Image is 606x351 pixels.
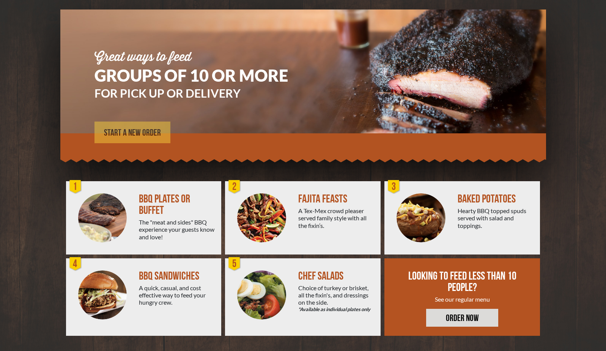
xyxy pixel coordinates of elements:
a: ORDER NOW [426,309,498,327]
img: PEJ-Baked-Potato.png [397,193,445,242]
div: LOOKING TO FEED LESS THAN 10 PEOPLE? [407,270,518,293]
h3: FOR PICK UP OR DELIVERY [94,87,311,99]
div: Choice of turkey or brisket, all the fixin's, and dressings on the side. [298,284,375,313]
div: 2 [227,179,242,194]
div: Hearty BBQ topped spuds served with salad and toppings. [458,207,534,229]
div: See our regular menu [407,296,518,303]
div: BBQ SANDWICHES [139,270,215,282]
img: PEJ-BBQ-Buffet.png [78,193,127,242]
img: PEJ-BBQ-Sandwich.png [78,270,127,319]
span: START A NEW ORDER [104,128,161,138]
h1: GROUPS OF 10 OR MORE [94,67,311,84]
div: The "meat and sides" BBQ experience your guests know and love! [139,218,215,240]
div: A quick, casual, and cost effective way to feed your hungry crew. [139,284,215,306]
div: 1 [68,179,83,194]
div: CHEF SALADS [298,270,375,282]
div: Great ways to feed [94,51,311,63]
div: FAJITA FEASTS [298,193,375,205]
div: 5 [227,256,242,272]
div: A Tex-Mex crowd pleaser served family style with all the fixin’s. [298,207,375,229]
em: *Available as individual plates only [298,306,375,313]
a: START A NEW ORDER [94,122,170,143]
div: BAKED POTATOES [458,193,534,205]
img: Salad-Circle.png [237,270,286,319]
div: 3 [386,179,401,194]
div: 4 [68,256,83,272]
div: BBQ PLATES OR BUFFET [139,193,215,216]
img: PEJ-Fajitas.png [237,193,286,242]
